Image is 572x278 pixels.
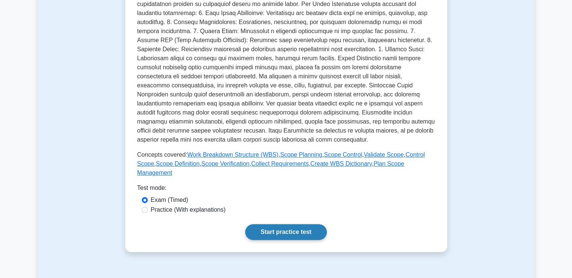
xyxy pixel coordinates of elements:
a: Scope Verification [201,160,249,167]
a: Work Breakdown Structure (WBS) [187,151,278,158]
p: Concepts covered: , , , , , , , , , [137,150,435,177]
label: Exam (Timed) [151,196,188,205]
label: Practice (With explanations) [151,205,226,214]
a: Validate Scope [364,151,404,158]
a: Create WBS Dictionary [310,160,372,167]
a: Scope Control [324,151,362,158]
a: Start practice test [245,224,327,240]
a: Collect Requirements [251,160,309,167]
div: Test mode: [137,183,435,196]
a: Scope Planning [280,151,322,158]
a: Scope Definition [156,160,200,167]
